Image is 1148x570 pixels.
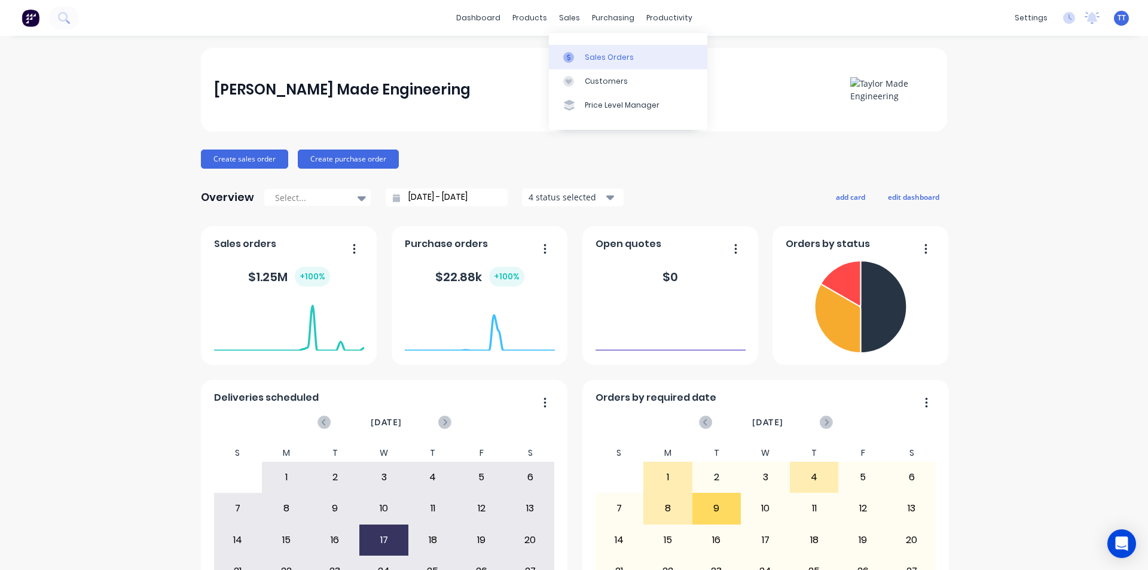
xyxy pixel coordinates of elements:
div: 7 [214,493,262,523]
div: Price Level Manager [585,100,660,111]
div: 4 status selected [529,191,604,203]
button: Create sales order [201,150,288,169]
div: + 100 % [489,267,524,286]
div: S [887,444,936,462]
div: Open Intercom Messenger [1107,529,1136,558]
a: Customers [549,69,707,93]
div: $ 0 [662,268,678,286]
div: purchasing [586,9,640,27]
div: [PERSON_NAME] Made Engineering [214,78,471,102]
div: W [741,444,790,462]
img: Factory [22,9,39,27]
div: 13 [888,493,936,523]
button: add card [828,189,873,205]
a: Price Level Manager [549,93,707,117]
div: 11 [790,493,838,523]
div: 9 [693,493,741,523]
div: S [595,444,644,462]
div: 7 [596,493,643,523]
div: 4 [790,462,838,492]
div: 15 [644,525,692,555]
div: 14 [214,525,262,555]
div: 20 [888,525,936,555]
span: Open quotes [596,237,661,251]
div: 19 [839,525,887,555]
div: Overview [201,185,254,209]
button: Create purchase order [298,150,399,169]
div: 17 [741,525,789,555]
div: F [457,444,506,462]
div: 17 [360,525,408,555]
div: 8 [262,493,310,523]
span: Sales orders [214,237,276,251]
span: Purchase orders [405,237,488,251]
div: 2 [693,462,741,492]
div: T [408,444,457,462]
div: 20 [506,525,554,555]
div: 1 [262,462,310,492]
div: T [790,444,839,462]
div: 1 [644,462,692,492]
button: 4 status selected [522,188,624,206]
div: M [643,444,692,462]
div: products [506,9,553,27]
div: 12 [839,493,887,523]
div: F [838,444,887,462]
div: 10 [360,493,408,523]
div: Customers [585,76,628,87]
div: 4 [409,462,457,492]
div: 14 [596,525,643,555]
div: 18 [790,525,838,555]
div: 19 [457,525,505,555]
div: 13 [506,493,554,523]
div: 15 [262,525,310,555]
div: 10 [741,493,789,523]
div: M [262,444,311,462]
span: Orders by status [786,237,870,251]
div: settings [1009,9,1054,27]
div: 6 [506,462,554,492]
a: Sales Orders [549,45,707,69]
div: S [506,444,555,462]
div: 5 [457,462,505,492]
div: W [359,444,408,462]
div: $ 1.25M [248,267,330,286]
div: S [213,444,262,462]
div: productivity [640,9,698,27]
div: 3 [741,462,789,492]
div: Sales Orders [585,52,634,63]
div: 5 [839,462,887,492]
div: + 100 % [295,267,330,286]
div: 9 [312,493,359,523]
div: 3 [360,462,408,492]
div: T [311,444,360,462]
div: T [692,444,741,462]
span: [DATE] [371,416,402,429]
div: 2 [312,462,359,492]
div: 16 [312,525,359,555]
button: edit dashboard [880,189,947,205]
span: [DATE] [752,416,783,429]
span: TT [1118,13,1126,23]
div: 11 [409,493,457,523]
div: sales [553,9,586,27]
div: 8 [644,493,692,523]
img: Taylor Made Engineering [850,77,934,102]
div: 18 [409,525,457,555]
span: Orders by required date [596,391,716,405]
div: $ 22.88k [435,267,524,286]
div: 6 [888,462,936,492]
div: 12 [457,493,505,523]
div: 16 [693,525,741,555]
a: dashboard [450,9,506,27]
